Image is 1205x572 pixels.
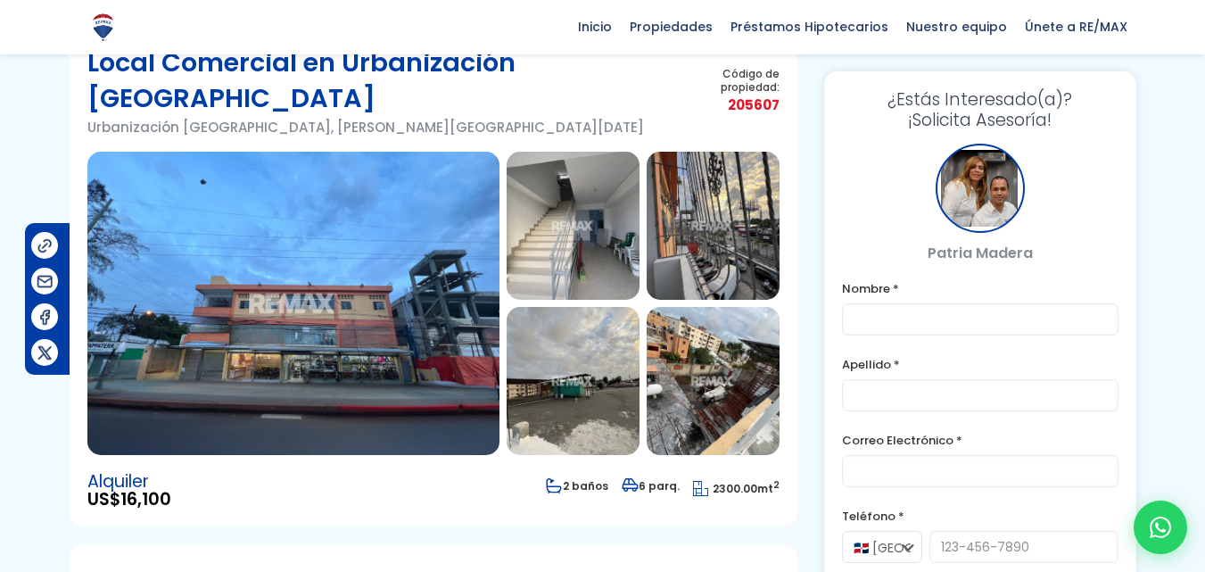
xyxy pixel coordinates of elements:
span: Alquiler [87,473,171,491]
img: Compartir [36,344,54,362]
span: 2 baños [546,478,608,493]
img: Local Comercial en Urbanización Lucerna [507,152,640,300]
p: Urbanización [GEOGRAPHIC_DATA], [PERSON_NAME][GEOGRAPHIC_DATA][DATE] [87,116,682,138]
span: ¿Estás Interesado(a)? [842,89,1118,110]
img: Local Comercial en Urbanización Lucerna [647,307,780,455]
span: Nuestro equipo [897,13,1016,40]
label: Nombre * [842,278,1118,300]
h3: ¡Solicita Asesoría! [842,89,1118,130]
span: 16,100 [120,487,171,511]
span: US$ [87,491,171,509]
label: Correo Electrónico * [842,429,1118,452]
img: Local Comercial en Urbanización Lucerna [647,152,780,300]
img: Local Comercial en Urbanización Lucerna [507,307,640,455]
img: Logo de REMAX [87,12,119,43]
label: Teléfono * [842,505,1118,527]
div: Patria Madera [936,144,1025,233]
span: 2300.00 [713,481,757,496]
p: Patria Madera [842,242,1118,264]
sup: 2 [773,478,780,492]
span: Propiedades [621,13,722,40]
img: Local Comercial en Urbanización Lucerna [87,152,499,455]
img: Compartir [36,272,54,291]
span: Únete a RE/MAX [1016,13,1136,40]
img: Compartir [36,236,54,255]
label: Apellido * [842,353,1118,376]
input: 123-456-7890 [929,531,1118,563]
img: Compartir [36,308,54,327]
span: mt [693,481,780,496]
span: Préstamos Hipotecarios [722,13,897,40]
span: Código de propiedad: [681,67,779,94]
span: Inicio [569,13,621,40]
h1: Local Comercial en Urbanización [GEOGRAPHIC_DATA] [87,45,682,116]
span: 205607 [681,94,779,116]
span: 6 parq. [622,478,680,493]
